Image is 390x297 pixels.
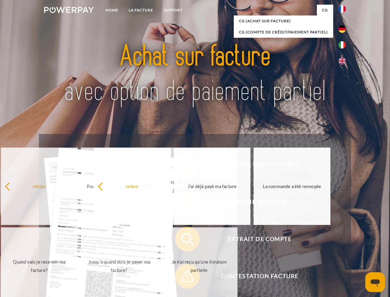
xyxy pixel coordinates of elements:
a: Home [100,5,124,16]
a: LA FACTURE [124,5,158,16]
div: retour [98,182,167,190]
button: Contestation Facture [175,264,336,289]
div: retour [5,182,74,190]
div: Je n'ai reçu qu'une livraison partielle [164,258,234,274]
iframe: Bouton de lancement de la fenêtre de messagerie [365,272,385,292]
div: La commande a été renvoyée [257,182,327,190]
div: Quand vais-je recevoir ma facture? [5,258,74,274]
div: J'ai déjà payé ma facture [178,182,247,190]
div: Pourquoi ai-je reçu une facture? [85,182,154,190]
span: Contestation Facture [184,264,335,289]
img: title-powerpay_fr.svg [59,30,331,118]
div: Jusqu'à quand dois-je payer ma facture? [85,258,154,274]
a: CG (achat sur facture) [234,15,333,27]
img: fr [338,5,346,13]
span: Extrait de compte [184,227,335,252]
img: en [338,57,346,65]
img: it [338,41,346,49]
a: CG (Compte de crédit/paiement partiel) [234,27,333,38]
a: CG [317,5,333,16]
img: de [338,25,346,33]
img: logo-powerpay-white.svg [44,7,94,13]
button: Extrait de compte [175,227,336,252]
a: Support [158,5,188,16]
